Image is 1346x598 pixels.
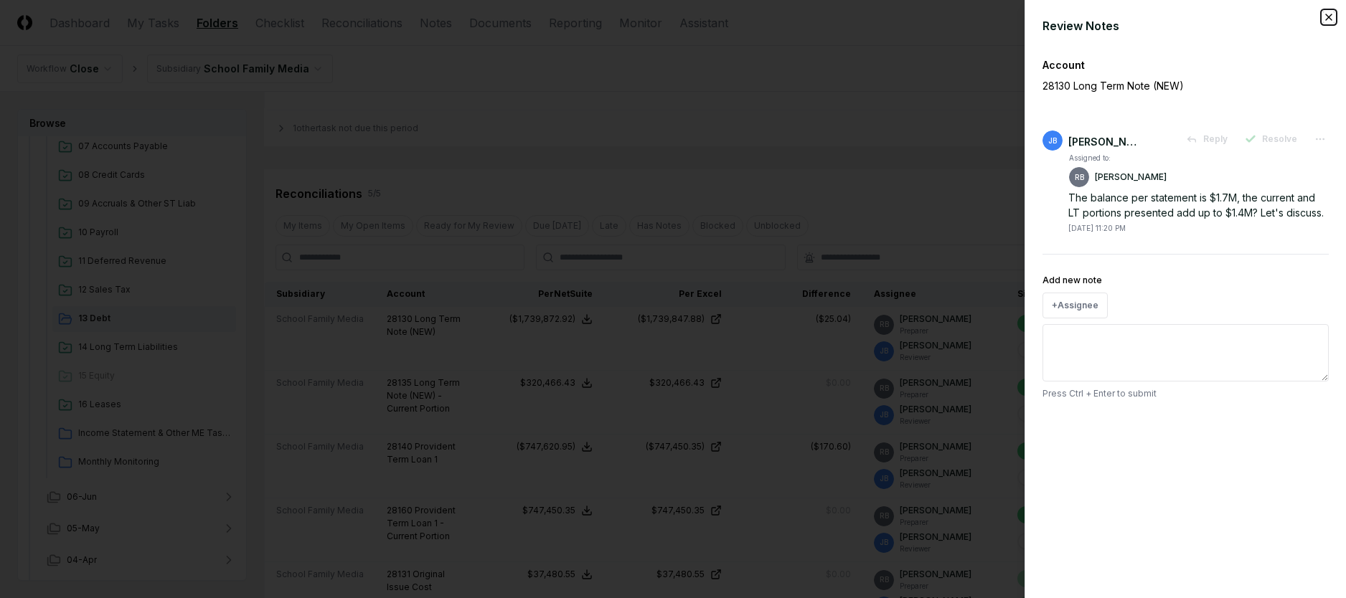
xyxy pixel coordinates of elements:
[1043,78,1279,93] p: 28130 Long Term Note (NEW)
[1068,134,1140,149] div: [PERSON_NAME]
[1068,223,1126,234] div: [DATE] 11:20 PM
[1068,152,1167,164] td: Assigned to:
[1043,57,1329,72] div: Account
[1236,126,1306,152] button: Resolve
[1095,171,1167,184] p: [PERSON_NAME]
[1075,172,1084,183] span: RB
[1262,133,1297,146] span: Resolve
[1043,293,1108,318] button: +Assignee
[1043,387,1329,400] p: Press Ctrl + Enter to submit
[1068,190,1329,220] div: The balance per statement is $1.7M, the current and LT portions presented add up to $1.4M? Let's ...
[1043,17,1329,34] div: Review Notes
[1043,275,1102,285] label: Add new note
[1048,136,1057,146] span: JB
[1177,126,1236,152] button: Reply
